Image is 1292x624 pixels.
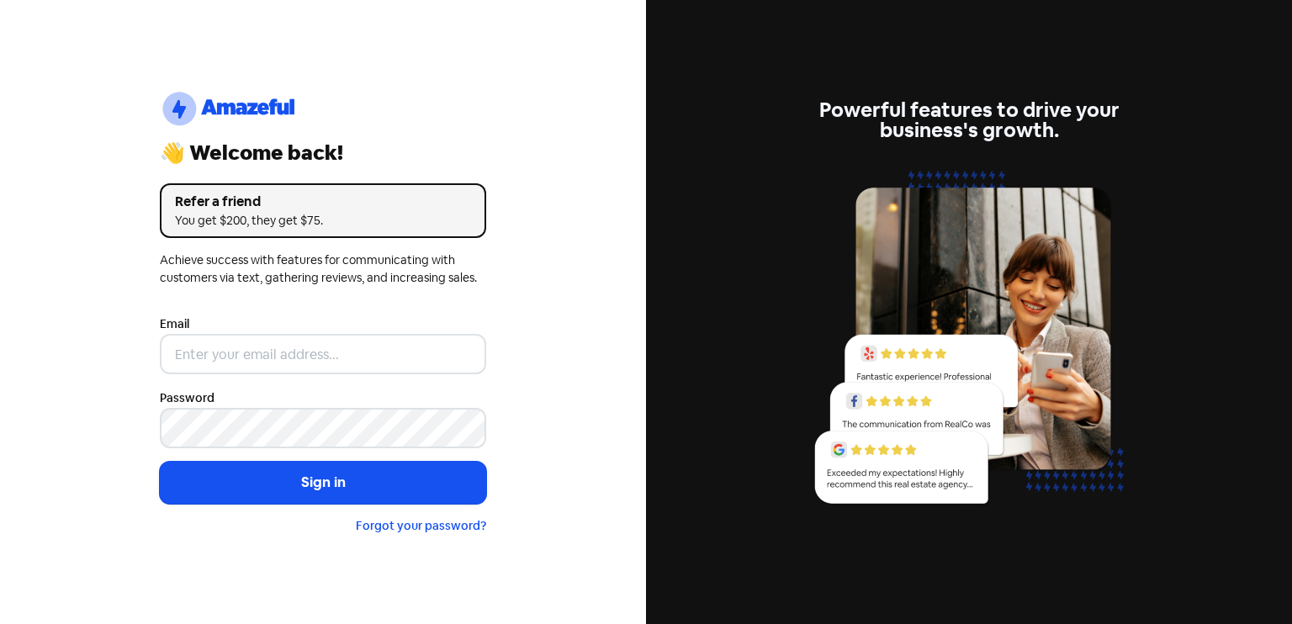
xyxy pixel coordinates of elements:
[160,143,486,163] div: 👋 Welcome back!
[160,251,486,287] div: Achieve success with features for communicating with customers via text, gathering reviews, and i...
[175,212,471,230] div: You get $200, they get $75.
[175,192,471,212] div: Refer a friend
[160,389,214,407] label: Password
[356,518,486,533] a: Forgot your password?
[806,100,1132,140] div: Powerful features to drive your business's growth.
[160,315,189,333] label: Email
[160,462,486,504] button: Sign in
[160,334,486,374] input: Enter your email address...
[806,161,1132,523] img: reviews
